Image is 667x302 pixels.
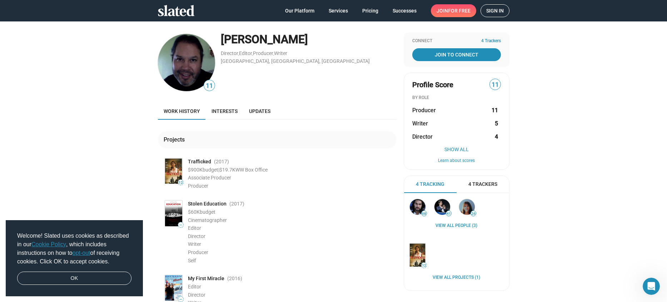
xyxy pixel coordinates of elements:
[412,120,428,127] span: Writer
[435,223,477,229] a: View all People (3)
[188,292,205,298] span: Director
[214,158,229,165] span: (2017 )
[188,258,196,263] span: Self
[446,212,451,216] span: 41
[471,212,476,216] span: 26
[188,158,211,165] a: Trafficked
[412,95,501,101] div: BY ROLE
[410,199,425,215] img: Jason Momoa
[227,275,242,282] span: (2016 )
[486,5,504,17] span: Sign in
[158,34,215,91] img: Rudy Luna
[387,4,422,17] a: Successes
[431,4,476,17] a: Joinfor free
[412,158,501,164] button: Learn about scores
[362,4,378,17] span: Pricing
[279,4,320,17] a: Our Platform
[165,158,182,184] img: Poster: Trafficked
[188,183,208,189] span: Producer
[188,275,224,282] span: My First Miracle
[218,167,219,173] span: |
[158,103,206,120] a: Work history
[412,80,453,90] span: Profile Score
[393,4,417,17] span: Successes
[412,107,436,114] span: Producer
[422,263,427,268] span: 12
[434,199,450,215] img: Stephan Paternot
[408,242,427,268] a: Trafficked
[219,167,235,173] span: $19.7K
[492,107,498,114] strong: 11
[178,223,183,227] span: —
[188,217,227,223] span: Cinematographer
[412,38,501,44] div: Connect
[357,4,384,17] a: Pricing
[495,133,498,140] strong: 4
[17,272,131,285] a: dismiss cookie message
[416,181,444,188] span: 4 Tracking
[17,232,131,266] span: Welcome! Slated uses cookies as described in our , which includes instructions on how to of recei...
[481,38,501,44] span: 4 Trackers
[188,249,208,255] span: Producer
[329,4,348,17] span: Services
[188,200,227,207] span: Stolen Education
[178,180,183,185] span: 12
[6,220,143,297] div: cookieconsent
[249,108,270,114] span: Updates
[495,120,498,127] strong: 5
[239,50,252,56] a: Editor
[459,199,475,215] img: Deborah Moore
[468,181,497,188] span: 4 Trackers
[204,81,215,91] span: 11
[31,241,66,247] a: Cookie Policy
[643,278,660,295] iframe: Intercom live chat
[274,50,287,56] a: Writer
[73,250,90,256] a: opt-out
[412,147,501,152] button: Show All
[165,275,182,301] img: Poster: My First Miracle
[412,48,501,61] a: Join To Connect
[178,297,183,301] span: —
[422,212,427,216] span: 68
[490,80,501,90] span: 11
[188,284,201,289] span: Editor
[252,52,253,56] span: ,
[221,50,238,56] a: Director
[412,133,433,140] span: Director
[206,103,243,120] a: Interests
[203,167,218,173] span: budget
[188,167,203,173] span: $900K
[164,108,200,114] span: Work history
[323,4,354,17] a: Services
[221,58,370,64] a: [GEOGRAPHIC_DATA], [GEOGRAPHIC_DATA], [GEOGRAPHIC_DATA]
[200,209,215,215] span: budget
[481,4,509,17] a: Sign in
[164,136,188,143] div: Projects
[211,108,238,114] span: Interests
[285,4,314,17] span: Our Platform
[188,241,201,247] span: Writer
[221,32,397,47] div: [PERSON_NAME]
[165,200,182,226] img: Poster: Stolen Education
[188,225,201,231] span: Editor
[433,275,480,281] a: View all Projects (1)
[229,200,244,207] span: (2017 )
[238,52,239,56] span: ,
[410,243,425,267] img: Trafficked
[188,233,205,239] span: Director
[235,167,268,173] span: WW Box Office
[414,48,499,61] span: Join To Connect
[188,209,200,215] span: $60K
[253,50,273,56] a: Producer
[437,4,471,17] span: Join
[448,4,471,17] span: for free
[243,103,276,120] a: Updates
[273,52,274,56] span: ,
[188,175,231,180] span: Associate Producer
